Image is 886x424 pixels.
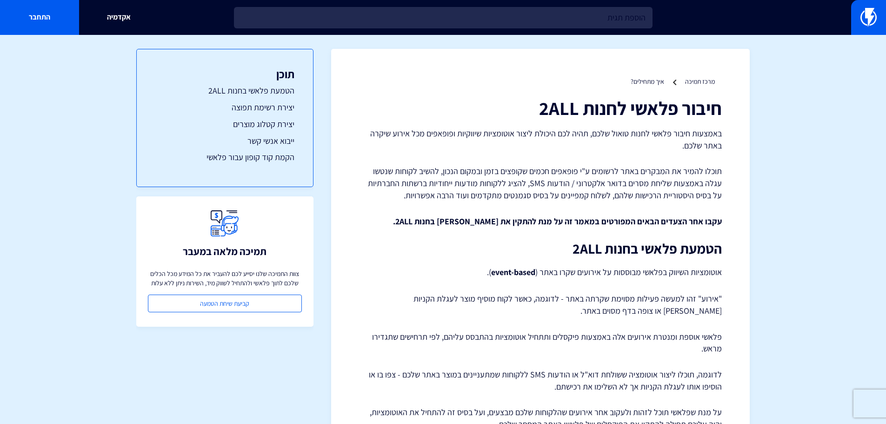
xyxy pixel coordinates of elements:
[359,165,722,201] p: תוכלו להמיר את המבקרים באתר לרשומים ע"י פופאפים חכמים שקופצים בזמן ובמקום הנכון, להשיב לקוחות שנט...
[359,98,722,118] h1: חיבור פלאשי לחנות 2ALL
[631,77,664,86] a: איך מתחילים?
[359,293,722,316] p: "אירוע" זהו למעשה פעילות מסוימת שקרתה באתר - לדוגמה, כאשר לקוח מוסיף מוצר לעגלת הקניות [PERSON_NA...
[234,7,653,28] input: חיפוש מהיר...
[183,246,266,257] h3: תמיכה מלאה במעבר
[359,266,722,279] p: אוטומציות השיווק בפלאשי מבוססות על אירועים שקרו באתר ( ).
[155,135,294,147] a: ייבוא אנשי קשר
[359,369,722,392] p: לדוגמה, תוכלו ליצור אוטומציה ששולחת דוא"ל או הודעות SMS ללקוחות שמתעניינים במוצר באתר שלכם - צפו ...
[155,85,294,97] a: הטמעת פלאשי בחנות 2ALL
[359,331,722,355] p: פלאשי אוספת ומנטרת אירועים אלה באמצעות פיקסלים ותתחיל אוטומציות בהתבסס עליהם, לפי תרחישים שתגדירו...
[155,68,294,80] h3: תוכן
[155,151,294,163] a: הקמת קוד קופון עבור פלאשי
[155,118,294,130] a: יצירת קטלוג מוצרים
[491,267,535,277] strong: event-based
[685,77,715,86] a: מרכז תמיכה
[573,239,722,258] strong: הטמעת פלאשי בחנות 2ALL
[393,216,722,227] strong: עקבו אחר הצעדים הבאים המפורטים במאמר זה על מנת להתקין את [PERSON_NAME] בחנות 2ALL.
[359,128,722,151] p: באמצעות חיבור פלאשי לחנות טואול שלכם, תהיה לכם היכולת ליצור אוטומציות שיווקיות ופופאפים מכל אירוע...
[148,269,302,288] p: צוות התמיכה שלנו יסייע לכם להעביר את כל המידע מכל הכלים שלכם לתוך פלאשי ולהתחיל לשווק מיד, השירות...
[155,101,294,114] a: יצירת רשימת תפוצה
[148,295,302,312] a: קביעת שיחת הטמעה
